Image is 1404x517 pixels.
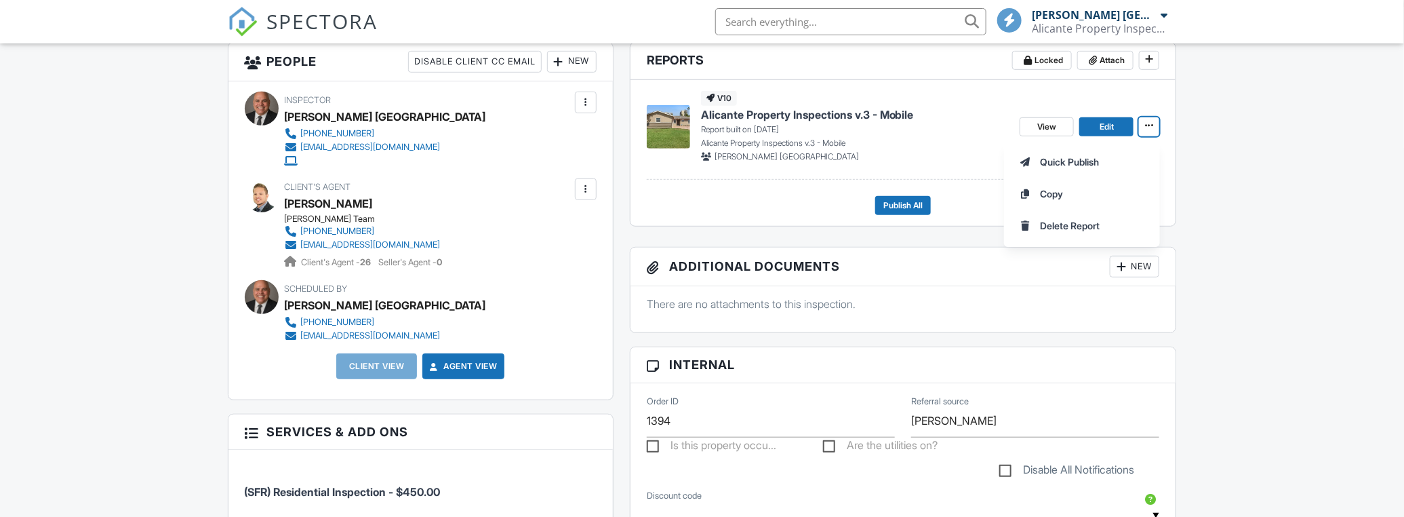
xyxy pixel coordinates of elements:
[228,43,613,81] h3: People
[301,240,441,250] div: [EMAIL_ADDRESS][DOMAIN_NAME]
[301,142,441,153] div: [EMAIL_ADDRESS][DOMAIN_NAME]
[245,460,597,510] li: Service: (SFR) Residential Inspection
[301,330,441,341] div: [EMAIL_ADDRESS][DOMAIN_NAME]
[647,296,1160,311] p: There are no attachments to this inspection.
[285,295,486,315] div: [PERSON_NAME] [GEOGRAPHIC_DATA]
[647,439,776,456] label: Is this property occupied?
[285,140,475,154] a: [EMAIL_ADDRESS][DOMAIN_NAME]
[285,107,486,127] div: [PERSON_NAME] [GEOGRAPHIC_DATA]
[547,51,597,73] div: New
[361,257,372,267] strong: 26
[379,257,443,267] span: Seller's Agent -
[301,226,375,237] div: [PHONE_NUMBER]
[285,284,348,294] span: Scheduled By
[301,128,375,139] div: [PHONE_NUMBER]
[302,257,374,267] span: Client's Agent -
[1032,22,1168,35] div: Alicante Property Inspections Services
[647,490,702,502] label: Discount code
[301,317,375,328] div: [PHONE_NUMBER]
[285,225,441,238] a: [PHONE_NUMBER]
[1110,256,1159,277] div: New
[630,248,1176,286] h3: Additional Documents
[999,463,1134,480] label: Disable All Notifications
[267,7,378,35] span: SPECTORA
[228,7,258,37] img: The Best Home Inspection Software - Spectora
[427,360,497,373] a: Agent View
[245,485,441,499] span: (SFR) Residential Inspection - $450.00
[228,18,378,47] a: SPECTORA
[408,51,542,73] div: Disable Client CC Email
[228,415,613,450] h3: Services & Add ons
[285,214,452,225] div: [PERSON_NAME] Team
[285,329,475,343] a: [EMAIL_ADDRESS][DOMAIN_NAME]
[1032,8,1158,22] div: [PERSON_NAME] [GEOGRAPHIC_DATA]
[285,238,441,252] a: [EMAIL_ADDRESS][DOMAIN_NAME]
[285,95,332,105] span: Inspector
[647,396,679,408] label: Order ID
[630,347,1176,383] h3: Internal
[437,257,443,267] strong: 0
[911,396,969,408] label: Referral source
[285,193,373,214] a: [PERSON_NAME]
[823,439,938,456] label: Are the utilities on?
[715,8,986,35] input: Search everything...
[285,127,475,140] a: [PHONE_NUMBER]
[285,182,351,192] span: Client's Agent
[285,315,475,329] a: [PHONE_NUMBER]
